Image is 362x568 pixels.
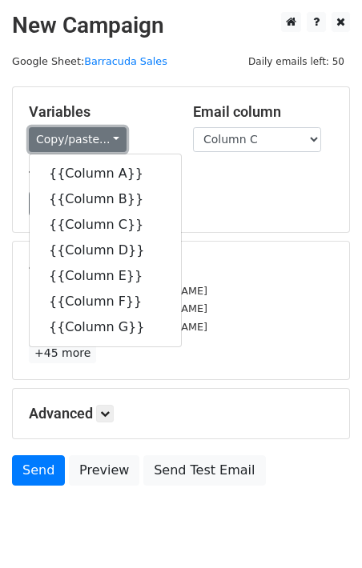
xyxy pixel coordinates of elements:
a: {{Column B}} [30,186,181,212]
span: Daily emails left: 50 [243,53,350,70]
small: Google Sheet: [12,55,167,67]
a: Preview [69,455,139,486]
small: [EMAIL_ADDRESS][DOMAIN_NAME] [29,321,207,333]
a: Copy/paste... [29,127,127,152]
h2: New Campaign [12,12,350,39]
h5: Email column [193,103,333,121]
a: {{Column D}} [30,238,181,263]
h5: Variables [29,103,169,121]
a: {{Column G}} [30,314,181,340]
a: {{Column E}} [30,263,181,289]
h5: Advanced [29,405,333,422]
iframe: Chat Widget [282,491,362,568]
a: {{Column C}} [30,212,181,238]
small: [EMAIL_ADDRESS][DOMAIN_NAME] [29,285,207,297]
a: Send [12,455,65,486]
a: Send Test Email [143,455,265,486]
small: [EMAIL_ADDRESS][DOMAIN_NAME] [29,302,207,314]
a: {{Column F}} [30,289,181,314]
a: Daily emails left: 50 [243,55,350,67]
a: +45 more [29,343,96,363]
a: {{Column A}} [30,161,181,186]
a: Barracuda Sales [84,55,167,67]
